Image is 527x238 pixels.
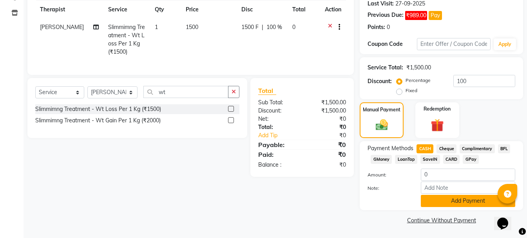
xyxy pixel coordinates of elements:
[368,40,417,48] div: Coupon Code
[368,23,385,31] div: Points:
[292,24,295,31] span: 0
[40,24,84,31] span: [PERSON_NAME]
[406,77,431,84] label: Percentage
[302,161,352,169] div: ₹0
[417,38,491,50] input: Enter Offer / Coupon Code
[302,150,352,159] div: ₹0
[395,155,417,164] span: LoanTap
[252,98,302,107] div: Sub Total:
[252,161,302,169] div: Balance :
[252,123,302,131] div: Total:
[35,105,161,113] div: Slimmimng Treatment - Wt Loss Per 1 Kg (₹1500)
[421,182,515,194] input: Add Note
[372,118,392,132] img: _cash.svg
[417,144,433,153] span: CASH
[302,98,352,107] div: ₹1,500.00
[186,24,198,31] span: 1500
[494,207,519,230] iframe: chat widget
[406,64,431,72] div: ₹1,500.00
[421,195,515,207] button: Add Payment
[424,105,451,113] label: Redemption
[362,171,415,178] label: Amount:
[494,38,516,50] button: Apply
[302,140,352,149] div: ₹0
[103,1,150,18] th: Service
[368,144,413,153] span: Payment Methods
[362,185,415,192] label: Note:
[405,11,427,20] span: ₹989.00
[181,1,237,18] th: Price
[35,1,103,18] th: Therapist
[302,115,352,123] div: ₹0
[436,144,456,153] span: Cheque
[361,216,522,225] a: Continue Without Payment
[252,140,302,149] div: Payable:
[237,1,288,18] th: Disc
[460,144,495,153] span: Complimentary
[108,24,145,55] span: Slimmimng Treatment - Wt Loss Per 1 Kg (₹1500)
[498,144,511,153] span: BFL
[368,77,392,85] div: Discount:
[252,107,302,115] div: Discount:
[302,123,352,131] div: ₹0
[387,23,390,31] div: 0
[302,107,352,115] div: ₹1,500.00
[252,115,302,123] div: Net:
[155,24,158,31] span: 1
[427,117,448,133] img: _gift.svg
[252,150,302,159] div: Paid:
[320,1,346,18] th: Action
[150,1,181,18] th: Qty
[252,131,311,140] a: Add Tip
[368,64,403,72] div: Service Total:
[429,11,442,20] button: Pay
[363,106,400,113] label: Manual Payment
[266,23,282,31] span: 100 %
[262,23,263,31] span: |
[241,23,259,31] span: 1500 F
[310,131,352,140] div: ₹0
[143,86,228,98] input: Search or Scan
[406,87,417,94] label: Fixed
[368,11,404,20] div: Previous Due:
[463,155,479,164] span: GPay
[258,87,276,95] span: Total
[35,116,161,125] div: Slimmimng Treatment - Wt Gain Per 1 Kg (₹2000)
[371,155,392,164] span: GMoney
[288,1,320,18] th: Total
[421,169,515,181] input: Amount
[420,155,440,164] span: SaveIN
[443,155,460,164] span: CARD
